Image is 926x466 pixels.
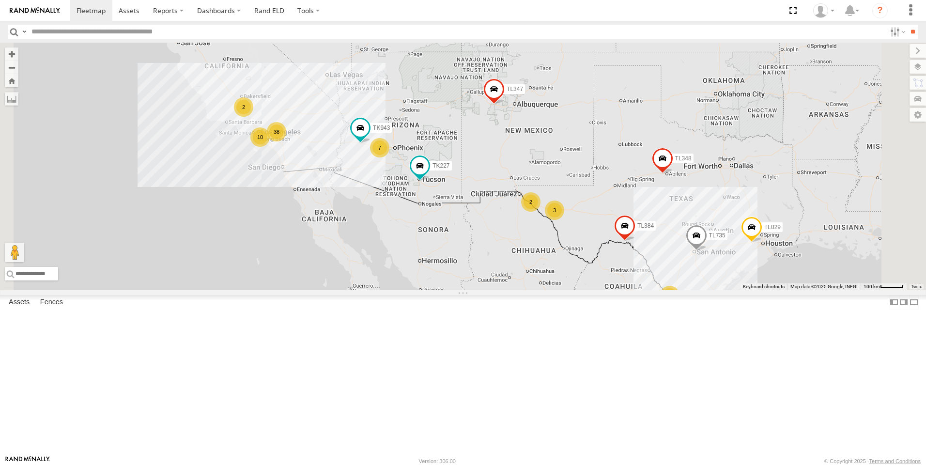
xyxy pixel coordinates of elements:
button: Drag Pegman onto the map to open Street View [5,243,24,262]
button: Zoom Home [5,74,18,87]
div: 2 [521,192,540,212]
div: Version: 306.00 [419,458,456,464]
button: Keyboard shortcuts [743,283,785,290]
label: Fences [35,295,68,309]
span: TL735 [709,232,725,238]
label: Measure [5,92,18,106]
label: Dock Summary Table to the Left [889,295,899,309]
label: Search Query [20,25,28,39]
div: © Copyright 2025 - [824,458,921,464]
label: Map Settings [910,108,926,122]
label: Search Filter Options [886,25,907,39]
span: TL029 [764,224,781,231]
span: TL384 [637,222,654,229]
div: 2 [234,97,253,117]
span: Map data ©2025 Google, INEGI [790,284,858,289]
div: 11 [660,286,679,305]
a: Terms and Conditions [869,458,921,464]
a: Visit our Website [5,456,50,466]
span: 100 km [864,284,880,289]
div: 10 [250,127,270,147]
label: Dock Summary Table to the Right [899,295,909,309]
a: Terms (opens in new tab) [911,285,922,289]
span: TK943 [373,124,390,131]
img: rand-logo.svg [10,7,60,14]
label: Hide Summary Table [909,295,919,309]
div: Norma Casillas [810,3,838,18]
button: Map Scale: 100 km per 45 pixels [861,283,907,290]
span: TL347 [507,85,523,92]
i: ? [872,3,888,18]
div: 38 [267,122,286,141]
button: Zoom in [5,47,18,61]
button: Zoom out [5,61,18,74]
span: TL348 [675,155,692,161]
span: TK227 [432,162,449,169]
label: Assets [4,295,34,309]
div: 7 [370,138,389,157]
div: 3 [545,201,564,220]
